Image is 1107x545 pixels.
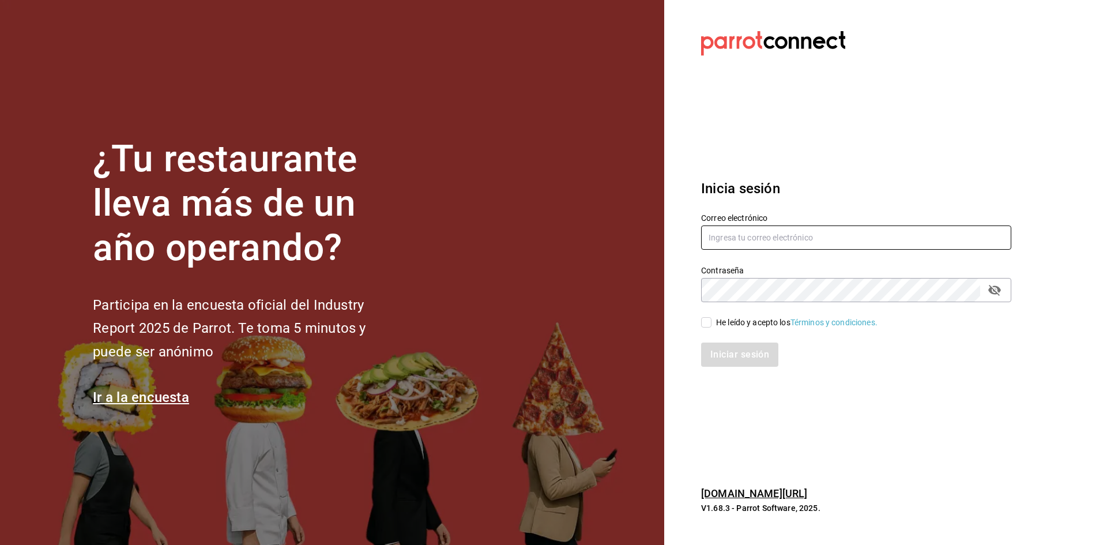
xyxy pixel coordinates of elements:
[790,318,878,327] a: Términos y condiciones.
[701,214,1011,222] label: Correo electrónico
[93,389,189,405] a: Ir a la encuesta
[93,137,404,270] h1: ¿Tu restaurante lleva más de un año operando?
[985,280,1004,300] button: passwordField
[93,294,404,364] h2: Participa en la encuesta oficial del Industry Report 2025 de Parrot. Te toma 5 minutos y puede se...
[716,317,878,329] div: He leído y acepto los
[701,502,1011,514] p: V1.68.3 - Parrot Software, 2025.
[701,266,1011,275] label: Contraseña
[701,178,1011,199] h3: Inicia sesión
[701,225,1011,250] input: Ingresa tu correo electrónico
[701,487,807,499] a: [DOMAIN_NAME][URL]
